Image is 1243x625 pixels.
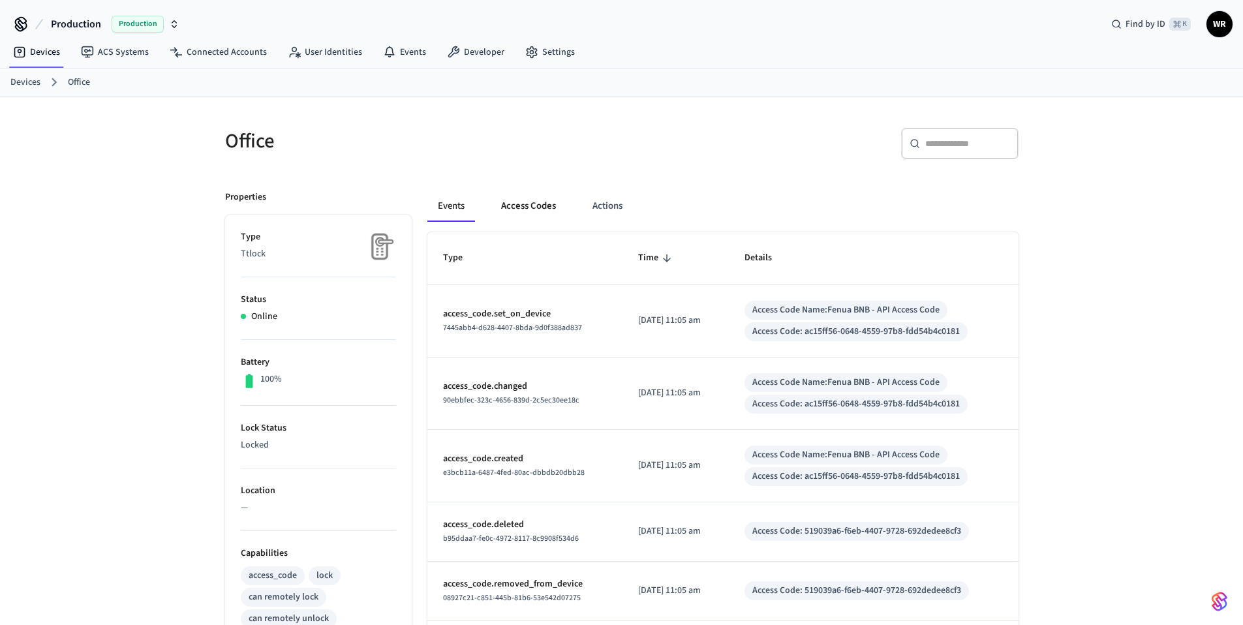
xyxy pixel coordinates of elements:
[249,569,297,583] div: access_code
[638,459,713,472] p: [DATE] 11:05 am
[249,590,318,604] div: can remotely lock
[68,76,90,89] a: Office
[241,356,396,369] p: Battery
[443,467,585,478] span: e3bcb11a-6487-4fed-80ac-dbbdb20dbb28
[277,40,373,64] a: User Identities
[443,592,581,603] span: 08927c21-c851-445b-81b6-53e542d07275
[638,525,713,538] p: [DATE] 11:05 am
[241,501,396,515] p: —
[443,395,579,406] span: 90ebbfec-323c-4656-839d-2c5ec30ee18c
[752,584,961,598] div: Access Code: 519039a6-f6eb-4407-9728-692dedee8cf3
[251,310,277,324] p: Online
[1206,11,1233,37] button: WR
[443,518,607,532] p: access_code.deleted
[112,16,164,33] span: Production
[638,248,675,268] span: Time
[241,247,396,261] p: Ttlock
[437,40,515,64] a: Developer
[752,303,940,317] div: Access Code Name: Fenua BNB - API Access Code
[443,380,607,393] p: access_code.changed
[241,547,396,560] p: Capabilities
[363,230,396,263] img: Placeholder Lock Image
[638,314,713,328] p: [DATE] 11:05 am
[638,584,713,598] p: [DATE] 11:05 am
[241,421,396,435] p: Lock Status
[744,248,789,268] span: Details
[443,322,582,333] span: 7445abb4-d628-4407-8bda-9d0f388ad837
[70,40,159,64] a: ACS Systems
[443,307,607,321] p: access_code.set_on_device
[1212,591,1227,612] img: SeamLogoGradient.69752ec5.svg
[241,484,396,498] p: Location
[225,191,266,204] p: Properties
[752,525,961,538] div: Access Code: 519039a6-f6eb-4407-9728-692dedee8cf3
[443,452,607,466] p: access_code.created
[260,373,282,386] p: 100%
[1126,18,1165,31] span: Find by ID
[443,577,607,591] p: access_code.removed_from_device
[582,191,633,222] button: Actions
[3,40,70,64] a: Devices
[241,230,396,244] p: Type
[373,40,437,64] a: Events
[427,191,1019,222] div: ant example
[443,248,480,268] span: Type
[752,470,960,483] div: Access Code: ac15ff56-0648-4559-97b8-fdd54b4c0181
[427,191,475,222] button: Events
[752,448,940,462] div: Access Code Name: Fenua BNB - API Access Code
[1208,12,1231,36] span: WR
[10,76,40,89] a: Devices
[443,533,579,544] span: b95ddaa7-fe0c-4972-8117-8c9908f534d6
[515,40,585,64] a: Settings
[491,191,566,222] button: Access Codes
[225,128,614,155] h5: Office
[752,376,940,389] div: Access Code Name: Fenua BNB - API Access Code
[51,16,101,32] span: Production
[316,569,333,583] div: lock
[638,386,713,400] p: [DATE] 11:05 am
[752,397,960,411] div: Access Code: ac15ff56-0648-4559-97b8-fdd54b4c0181
[752,325,960,339] div: Access Code: ac15ff56-0648-4559-97b8-fdd54b4c0181
[1101,12,1201,36] div: Find by ID⌘ K
[241,438,396,452] p: Locked
[241,293,396,307] p: Status
[159,40,277,64] a: Connected Accounts
[1169,18,1191,31] span: ⌘ K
